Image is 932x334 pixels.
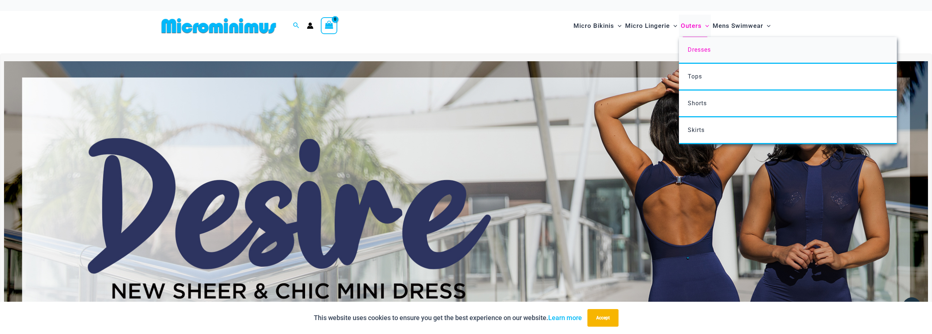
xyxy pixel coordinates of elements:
img: MM SHOP LOGO FLAT [159,18,279,34]
a: Micro BikinisMenu ToggleMenu Toggle [572,15,623,37]
a: Dresses [679,37,897,64]
span: Tops [688,73,702,80]
a: Skirts [679,117,897,144]
span: Menu Toggle [763,16,771,35]
span: Dresses [688,46,711,53]
p: This website uses cookies to ensure you get the best experience on our website. [314,312,582,323]
span: Menu Toggle [670,16,677,35]
a: Learn more [548,314,582,322]
nav: Site Navigation [571,14,774,38]
span: Menu Toggle [702,16,709,35]
span: Micro Bikinis [573,16,614,35]
button: Accept [587,309,619,327]
span: Menu Toggle [614,16,621,35]
a: Search icon link [293,21,300,30]
a: Account icon link [307,22,313,29]
a: Tops [679,64,897,91]
a: Shorts [679,91,897,117]
a: Micro LingerieMenu ToggleMenu Toggle [623,15,679,37]
span: Mens Swimwear [713,16,763,35]
a: OutersMenu ToggleMenu Toggle [679,15,711,37]
a: Mens SwimwearMenu ToggleMenu Toggle [711,15,772,37]
span: Skirts [688,126,705,133]
span: Shorts [688,100,707,107]
a: View Shopping Cart, empty [321,17,338,34]
span: Micro Lingerie [625,16,670,35]
span: Outers [681,16,702,35]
